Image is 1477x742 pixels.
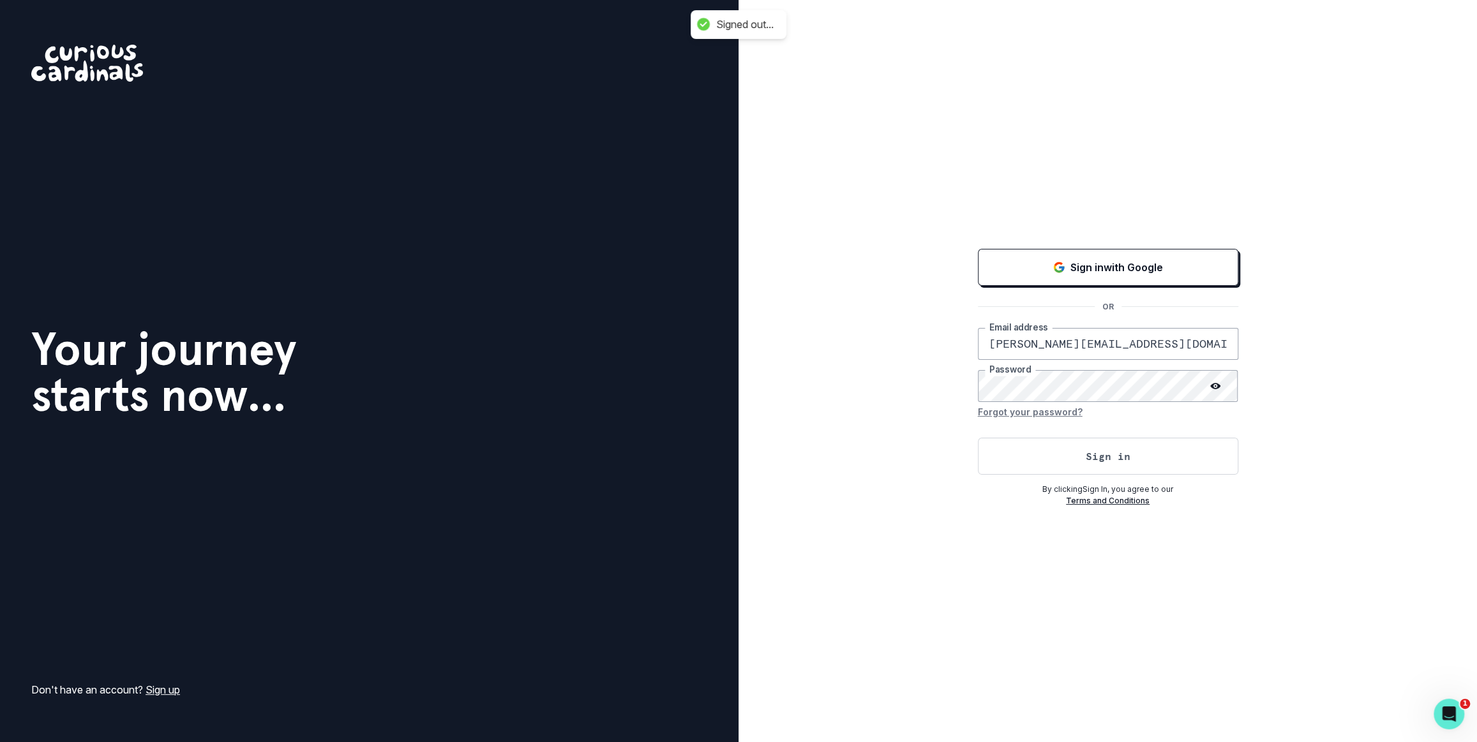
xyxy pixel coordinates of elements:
[146,683,180,696] a: Sign up
[978,402,1083,422] button: Forgot your password?
[31,682,180,697] p: Don't have an account?
[1460,699,1470,709] span: 1
[1095,301,1121,313] p: OR
[978,249,1238,286] button: Sign in with Google (GSuite)
[1434,699,1464,729] iframe: Intercom live chat
[978,484,1238,495] p: By clicking Sign In , you agree to our
[31,326,297,418] h1: Your journey starts now...
[978,438,1238,475] button: Sign in
[1066,496,1150,505] a: Terms and Conditions
[716,18,774,31] div: Signed out...
[1070,260,1163,275] p: Sign in with Google
[31,45,143,82] img: Curious Cardinals Logo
